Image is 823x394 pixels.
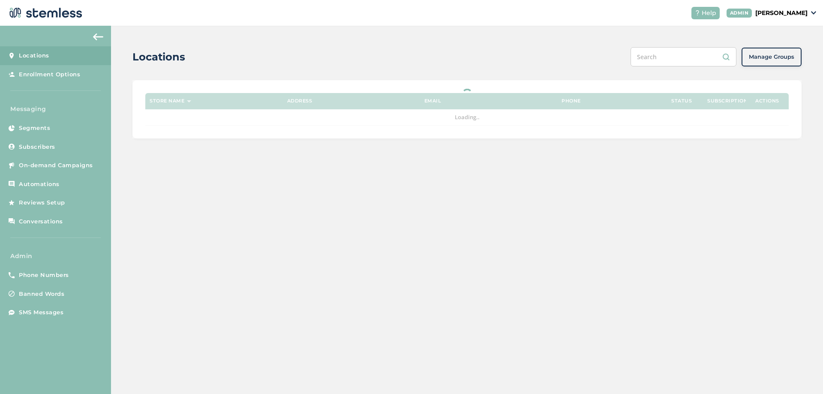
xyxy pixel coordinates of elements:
img: icon-help-white-03924b79.svg [695,10,700,15]
span: Subscribers [19,143,55,151]
input: Search [631,47,736,66]
span: Enrollment Options [19,70,80,79]
span: Reviews Setup [19,199,65,207]
span: Automations [19,180,60,189]
span: Phone Numbers [19,271,69,280]
span: Banned Words [19,290,64,298]
span: Segments [19,124,50,132]
img: logo-dark-0685b13c.svg [7,4,82,21]
h2: Locations [132,49,185,65]
span: Help [702,9,716,18]
div: ADMIN [727,9,752,18]
span: On-demand Campaigns [19,161,93,170]
img: icon_down-arrow-small-66adaf34.svg [811,11,816,15]
span: SMS Messages [19,308,63,317]
button: Manage Groups [742,48,802,66]
span: Conversations [19,217,63,226]
span: Manage Groups [749,53,794,61]
p: [PERSON_NAME] [755,9,808,18]
img: icon-arrow-back-accent-c549486e.svg [93,33,103,40]
span: Locations [19,51,49,60]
